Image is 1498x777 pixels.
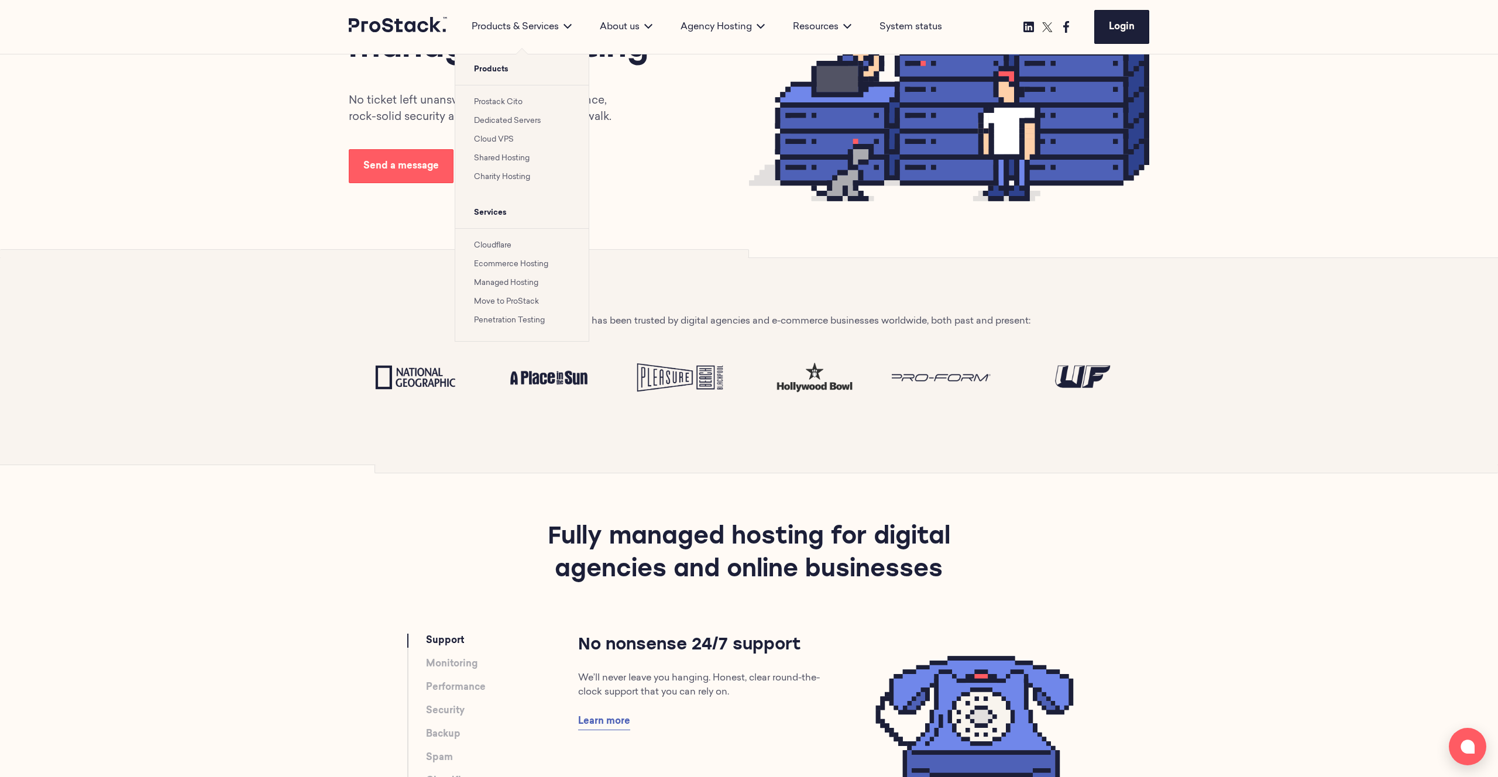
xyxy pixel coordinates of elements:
[879,20,942,34] a: System status
[578,671,834,699] p: We’ll never leave you hanging. Honest, clear round-the-clock support that you can rely on.
[349,93,625,126] p: No ticket left unanswered. Superior performance, rock-solid security and a team that walks the walk.
[474,154,530,162] a: Shared Hosting
[474,98,523,106] a: Prostack Cito
[455,54,589,85] span: Products
[426,680,578,695] li: Performance
[1449,728,1486,765] button: Open chat window
[1094,10,1149,44] a: Login
[758,357,873,398] img: test-hw.png
[474,242,511,249] a: Cloudflare
[426,727,578,741] li: Backup
[474,173,530,181] a: Charity Hosting
[474,260,548,268] a: Ecommerce Hosting
[474,279,538,287] a: Managed Hosting
[625,356,740,399] img: Pleasure Beach Logo
[509,521,989,634] h2: Fully managed hosting for digital agencies and online businesses
[474,317,545,324] a: Penetration Testing
[578,713,630,730] a: Learn more
[349,17,448,37] a: Prostack logo
[474,298,539,305] a: Move to ProStack
[426,751,453,765] a: Spam
[363,161,439,171] span: Send a message
[468,314,1030,328] p: ProStack managed hosting has been trusted by digital agencies and e-commerce businesses worldwide...
[426,727,461,741] a: Backup
[492,356,606,399] img: A place in the sun Logo
[426,657,578,671] li: Monitoring
[666,20,779,34] div: Agency Hosting
[1025,356,1140,399] img: UF Logo
[474,117,541,125] a: Dedicated Servers
[426,751,578,765] li: Spam
[578,717,630,726] span: Learn more
[474,136,514,143] a: Cloud VPS
[426,704,465,718] a: Security
[1109,22,1135,32] span: Login
[426,634,464,648] a: Support
[426,657,477,671] a: Monitoring
[779,20,865,34] div: Resources
[426,704,578,718] li: Security
[892,356,1006,399] img: Proform Logo
[426,634,578,648] li: Support
[458,20,586,34] div: Products & Services
[455,198,589,228] span: Services
[358,356,473,399] img: National Geographic Logo
[426,680,486,695] a: Performance
[578,634,834,657] p: No nonsense 24/7 support
[349,149,453,183] a: Send a message
[586,20,666,34] div: About us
